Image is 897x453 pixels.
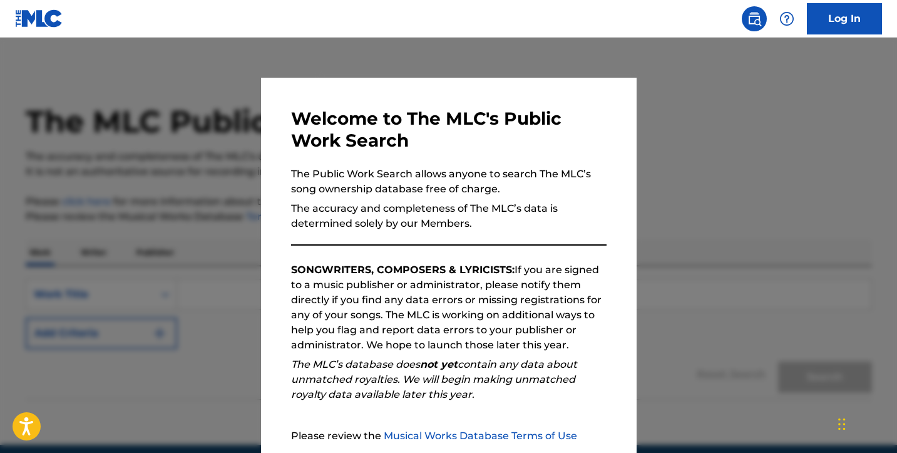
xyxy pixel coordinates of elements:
em: The MLC’s database does contain any data about unmatched royalties. We will begin making unmatche... [291,358,577,400]
a: Public Search [742,6,767,31]
div: Help [774,6,799,31]
strong: not yet [420,358,458,370]
p: The accuracy and completeness of The MLC’s data is determined solely by our Members. [291,201,607,231]
div: Drag [838,405,846,443]
img: MLC Logo [15,9,63,28]
img: help [779,11,794,26]
img: search [747,11,762,26]
strong: SONGWRITERS, COMPOSERS & LYRICISTS: [291,264,515,276]
a: Musical Works Database Terms of Use [384,430,577,442]
p: Please review the [291,429,607,444]
iframe: Chat Widget [834,393,897,453]
p: The Public Work Search allows anyone to search The MLC’s song ownership database free of charge. [291,167,607,197]
p: If you are signed to a music publisher or administrator, please notify them directly if you find ... [291,263,607,353]
a: Log In [807,3,882,34]
h3: Welcome to The MLC's Public Work Search [291,108,607,152]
